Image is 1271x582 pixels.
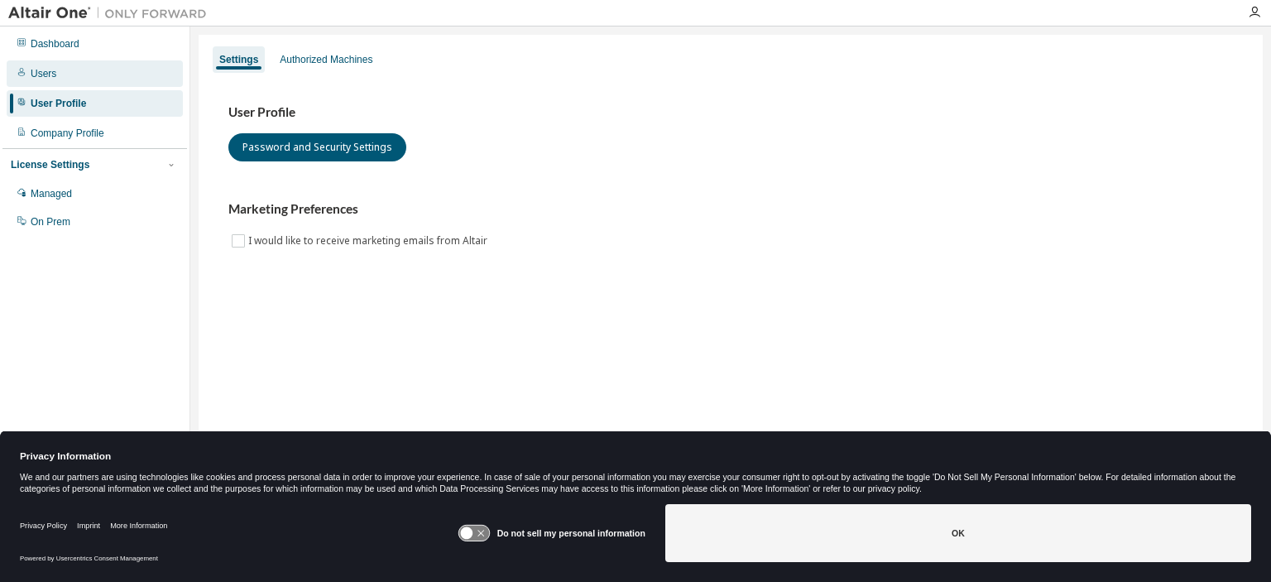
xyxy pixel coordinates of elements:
div: Company Profile [31,127,104,140]
div: On Prem [31,215,70,228]
div: Dashboard [31,37,79,51]
div: License Settings [11,158,89,171]
div: User Profile [31,97,86,110]
h3: Marketing Preferences [228,201,1233,218]
img: Altair One [8,5,215,22]
h3: User Profile [228,104,1233,121]
div: Users [31,67,56,80]
div: Authorized Machines [280,53,372,66]
div: Settings [219,53,258,66]
div: Managed [31,187,72,200]
label: I would like to receive marketing emails from Altair [248,231,491,251]
button: Password and Security Settings [228,133,406,161]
